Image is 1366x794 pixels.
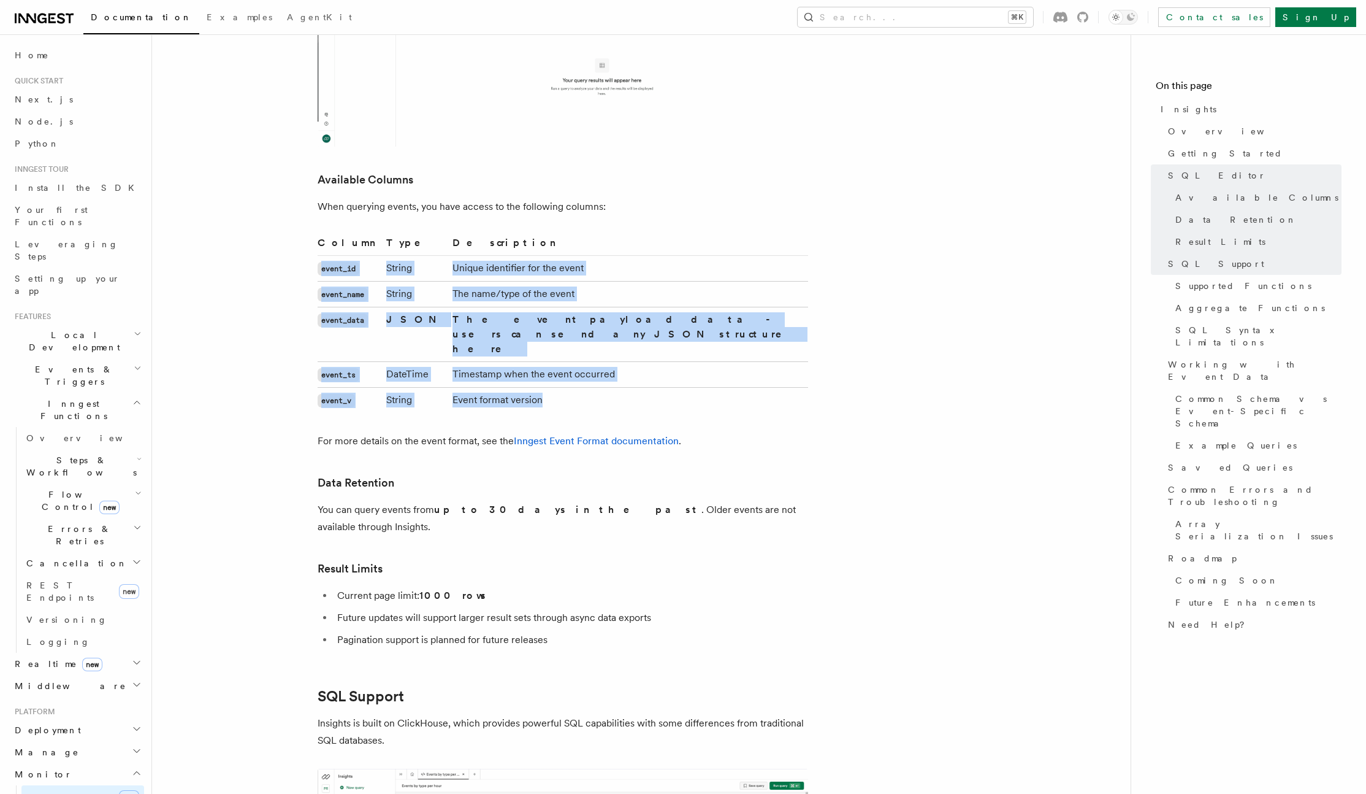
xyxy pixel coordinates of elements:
[26,433,153,443] span: Overview
[15,139,59,148] span: Python
[1170,319,1341,353] a: SQL Syntax Limitations
[334,609,808,626] li: Future updates will support larger result sets through async data exports
[10,707,55,717] span: Platform
[1170,569,1341,592] a: Coming Soon
[21,523,133,547] span: Errors & Retries
[334,587,808,604] li: Current page limit:
[381,235,448,256] th: Type
[318,368,359,382] code: event_ts
[1175,393,1341,430] span: Common Schema vs Event-Specific Schema
[452,314,799,355] strong: The event payload data - users can send any JSON structure here
[1168,619,1253,631] span: Need Help?
[10,233,144,268] a: Leveraging Steps
[15,274,120,296] span: Setting up your app
[280,4,359,33] a: AgentKit
[1163,353,1341,388] a: Working with Event Data
[1156,79,1341,98] h4: On this page
[1170,434,1341,457] a: Example Queries
[1170,275,1341,297] a: Supported Functions
[10,741,144,763] button: Manage
[21,574,144,609] a: REST Endpointsnew
[318,394,355,407] code: event_v
[1168,169,1266,182] span: SQL Editor
[82,658,102,671] span: new
[10,329,134,353] span: Local Development
[434,504,701,515] strong: up to 30 days in the past
[15,117,73,126] span: Node.js
[1175,596,1315,609] span: Future Enhancements
[1175,324,1341,349] span: SQL Syntax Limitations
[26,580,94,603] span: REST Endpoints
[26,615,107,625] span: Versioning
[318,715,808,749] p: Insights is built on ClickHouse, which provides powerful SQL capabilities with some differences f...
[10,658,102,670] span: Realtime
[1175,236,1265,248] span: Result Limits
[1170,209,1341,231] a: Data Retention
[99,501,120,514] span: new
[15,49,49,61] span: Home
[1170,187,1341,209] a: Available Columns
[514,435,679,447] a: Inngest Event Format documentation
[1170,297,1341,319] a: Aggregate Functions
[10,680,126,692] span: Middleware
[1275,7,1356,27] a: Sign Up
[798,7,1033,27] button: Search...⌘K
[1156,98,1341,120] a: Insights
[381,256,448,282] td: String
[1161,103,1216,115] span: Insights
[1170,231,1341,253] a: Result Limits
[318,262,359,276] code: event_id
[1163,253,1341,275] a: SQL Support
[15,205,88,227] span: Your first Functions
[318,474,394,491] a: Data Retention
[1158,7,1270,27] a: Contact sales
[10,76,63,86] span: Quick start
[318,235,381,256] th: Column
[318,501,808,536] p: You can query events from . Older events are not available through Insights.
[1163,164,1341,187] a: SQL Editor
[381,362,448,388] td: DateTime
[1175,518,1341,542] span: Array Serialization Issues
[21,552,144,574] button: Cancellation
[10,324,144,358] button: Local Development
[386,314,443,325] strong: JSON
[1170,388,1341,434] a: Common Schema vs Event-Specific Schema
[26,637,90,647] span: Logging
[1168,358,1341,383] span: Working with Event Data
[10,164,69,174] span: Inngest tour
[1108,10,1138,25] button: Toggle dark mode
[448,282,808,307] td: The name/type of the event
[318,314,368,327] code: event_data
[10,398,132,422] span: Inngest Functions
[15,239,118,261] span: Leveraging Steps
[1168,147,1283,160] span: Getting Started
[1168,552,1237,565] span: Roadmap
[10,268,144,302] a: Setting up your app
[1175,214,1297,226] span: Data Retention
[1163,547,1341,569] a: Roadmap
[1175,302,1325,314] span: Aggregate Functions
[21,631,144,653] a: Logging
[448,235,808,256] th: Description
[1168,258,1264,270] span: SQL Support
[10,675,144,697] button: Middleware
[119,584,139,599] span: new
[10,110,144,133] a: Node.js
[419,590,487,601] strong: 1000 rows
[21,454,137,479] span: Steps & Workflows
[10,363,134,388] span: Events & Triggers
[10,746,79,758] span: Manage
[21,449,144,484] button: Steps & Workflows
[15,183,142,193] span: Install the SDK
[10,133,144,155] a: Python
[10,312,51,322] span: Features
[21,518,144,552] button: Errors & Retries
[1163,479,1341,513] a: Common Errors and Troubleshooting
[318,560,383,577] a: Result Limits
[318,433,808,450] p: For more details on the event format, see the .
[287,12,352,22] span: AgentKit
[318,688,404,705] a: SQL Support
[318,288,368,301] code: event_name
[91,12,192,22] span: Documentation
[10,763,144,785] button: Monitor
